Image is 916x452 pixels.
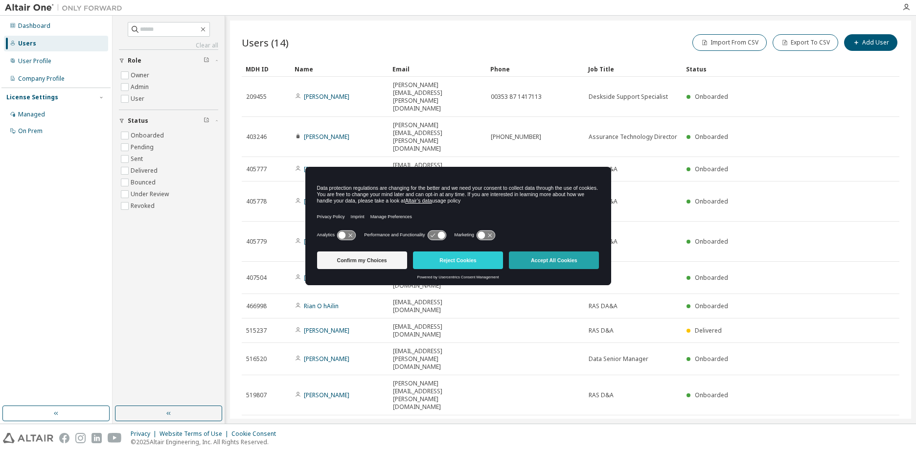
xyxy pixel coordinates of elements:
span: Onboarded [695,302,728,310]
span: Users (14) [242,36,289,49]
label: Delivered [131,165,160,177]
div: Company Profile [18,75,65,83]
span: Onboarded [695,273,728,282]
span: 405777 [246,165,267,173]
span: Assurance Technology Director [589,133,677,141]
button: Export To CSV [773,34,838,51]
span: Onboarded [695,197,728,205]
a: Clear all [119,42,218,49]
span: 403246 [246,133,267,141]
span: 405778 [246,198,267,205]
label: Admin [131,81,151,93]
button: Add User [844,34,897,51]
img: facebook.svg [59,433,69,443]
button: Role [119,50,218,71]
div: Status [686,61,848,77]
div: Phone [490,61,580,77]
span: [PERSON_NAME][EMAIL_ADDRESS][PERSON_NAME][DOMAIN_NAME] [393,81,482,113]
div: Privacy [131,430,160,438]
label: Pending [131,141,156,153]
span: 00353 87 1417113 [491,93,542,101]
div: Cookie Consent [231,430,282,438]
a: [PERSON_NAME] [304,391,349,399]
img: linkedin.svg [92,433,102,443]
img: altair_logo.svg [3,433,53,443]
span: Clear filter [204,117,209,125]
div: On Prem [18,127,43,135]
span: 519807 [246,391,267,399]
a: [PERSON_NAME] [304,92,349,101]
a: [PERSON_NAME] [304,326,349,335]
div: MDH ID [246,61,287,77]
img: instagram.svg [75,433,86,443]
span: [EMAIL_ADDRESS][DOMAIN_NAME] [393,323,482,339]
span: Status [128,117,148,125]
a: [PERSON_NAME] [304,273,349,282]
a: [PERSON_NAME] [304,133,349,141]
span: 405779 [246,238,267,246]
span: [EMAIL_ADDRESS][PERSON_NAME][DOMAIN_NAME] [393,347,482,371]
img: Altair One [5,3,127,13]
span: RAS DA&A [589,165,618,173]
span: Role [128,57,141,65]
span: Onboarded [695,133,728,141]
span: [PHONE_NUMBER] [491,133,541,141]
span: RAS D&A [589,327,614,335]
label: Sent [131,153,145,165]
span: 515237 [246,327,267,335]
span: Onboarded [695,165,728,173]
div: Dashboard [18,22,50,30]
span: [EMAIL_ADDRESS][DOMAIN_NAME] [393,161,482,177]
span: 209455 [246,93,267,101]
label: Owner [131,69,151,81]
span: RAS D&A [589,391,614,399]
p: © 2025 Altair Engineering, Inc. All Rights Reserved. [131,438,282,446]
span: Clear filter [204,57,209,65]
span: Data Senior Manager [589,355,648,363]
label: Under Review [131,188,171,200]
div: User Profile [18,57,51,65]
span: Onboarded [695,92,728,101]
span: Deskside Support Specialist [589,93,668,101]
div: Users [18,40,36,47]
span: Delivered [695,326,722,335]
div: Managed [18,111,45,118]
a: [PERSON_NAME] [304,355,349,363]
a: [PERSON_NAME] [304,197,349,205]
button: Import From CSV [692,34,767,51]
span: [PERSON_NAME][EMAIL_ADDRESS][PERSON_NAME][DOMAIN_NAME] [393,380,482,411]
label: Revoked [131,200,157,212]
div: Website Terms of Use [160,430,231,438]
div: Name [295,61,385,77]
span: [EMAIL_ADDRESS][DOMAIN_NAME] [393,298,482,314]
a: Rian O hAilin [304,302,339,310]
a: [PERSON_NAME] [304,237,349,246]
span: Onboarded [695,237,728,246]
span: [PERSON_NAME][EMAIL_ADDRESS][PERSON_NAME][DOMAIN_NAME] [393,121,482,153]
span: Onboarded [695,391,728,399]
span: Onboarded [695,355,728,363]
label: User [131,93,146,105]
span: RAS DA&A [589,302,618,310]
div: License Settings [6,93,58,101]
a: [PERSON_NAME] [304,165,349,173]
img: youtube.svg [108,433,122,443]
div: Email [392,61,482,77]
label: Onboarded [131,130,166,141]
span: 466998 [246,302,267,310]
span: 516520 [246,355,267,363]
label: Bounced [131,177,158,188]
span: 407504 [246,274,267,282]
div: Job Title [588,61,678,77]
button: Status [119,110,218,132]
